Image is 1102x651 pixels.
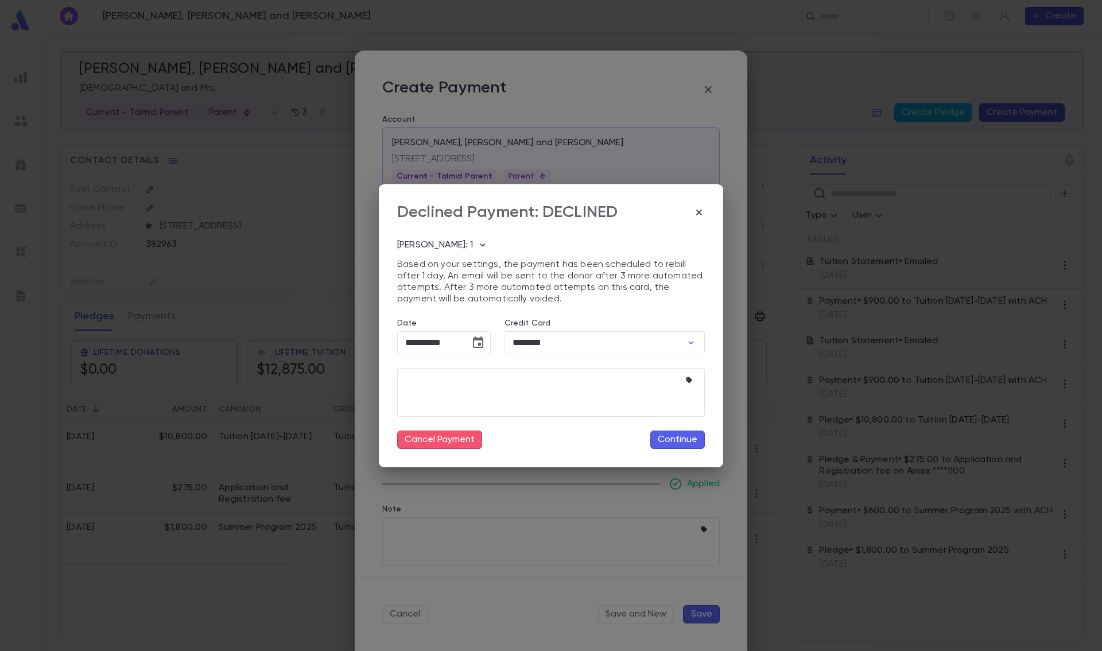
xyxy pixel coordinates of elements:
button: Cancel Payment [397,431,482,449]
label: Date [397,319,491,328]
label: Credit Card [505,319,551,328]
button: Continue [650,431,705,449]
p: [PERSON_NAME]: 1 [397,239,474,251]
button: Choose date, selected date is Oct 4, 2025 [467,331,490,354]
div: Declined Payment: DECLINED [397,203,618,222]
p: Based on your settings, the payment has been scheduled to rebill after 1 day. An email will be se... [397,259,705,305]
